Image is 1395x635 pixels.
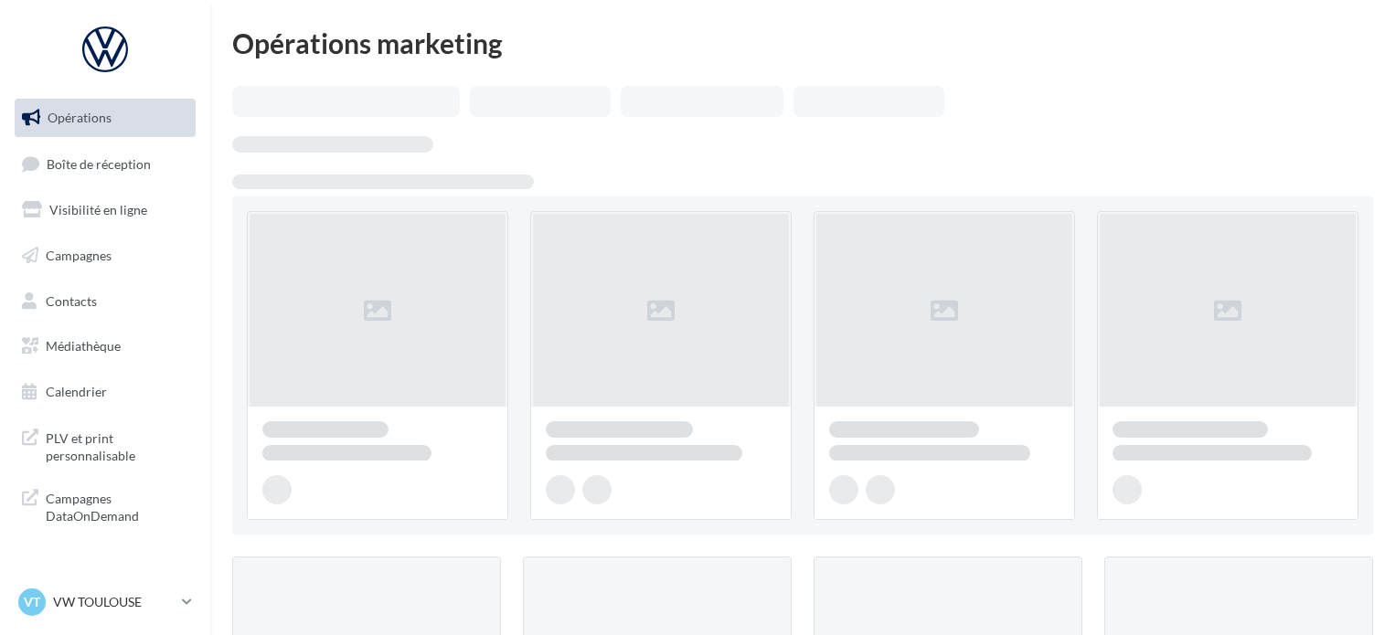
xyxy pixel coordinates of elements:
span: VT [24,593,40,611]
span: PLV et print personnalisable [46,426,188,465]
a: PLV et print personnalisable [11,418,199,472]
a: Visibilité en ligne [11,191,199,229]
p: VW TOULOUSE [53,593,175,611]
a: Campagnes DataOnDemand [11,479,199,533]
span: Médiathèque [46,338,121,354]
span: Calendrier [46,384,107,399]
span: Campagnes DataOnDemand [46,486,188,525]
span: Visibilité en ligne [49,202,147,217]
a: Médiathèque [11,327,199,365]
a: Calendrier [11,373,199,411]
div: Opérations marketing [232,29,1373,57]
a: Boîte de réception [11,144,199,184]
a: Opérations [11,99,199,137]
a: Contacts [11,282,199,321]
a: Campagnes [11,237,199,275]
a: VT VW TOULOUSE [15,585,196,619]
span: Opérations [48,110,112,125]
span: Boîte de réception [47,155,151,171]
span: Contacts [46,292,97,308]
span: Campagnes [46,248,112,263]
